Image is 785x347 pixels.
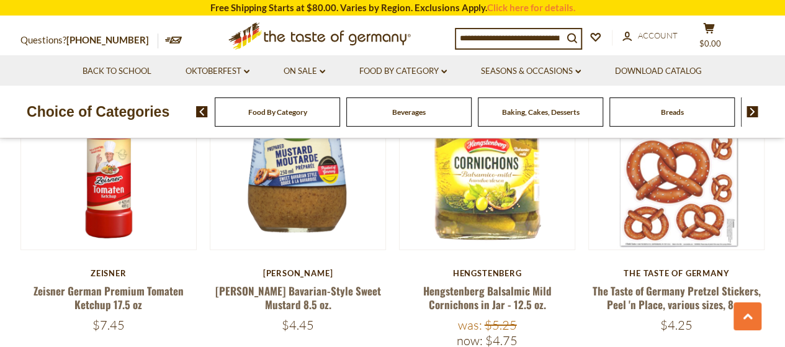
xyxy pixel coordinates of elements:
[589,74,765,250] img: The Taste of Germany Pretzel Stickers, Peel
[34,283,184,312] a: Zeisner German Premium Tomaten Ketchup 17.5 oz
[660,317,693,333] span: $4.25
[481,65,581,78] a: Seasons & Occasions
[248,107,307,117] a: Food By Category
[392,107,426,117] a: Beverages
[210,268,387,278] div: [PERSON_NAME]
[20,268,197,278] div: Zeisner
[458,317,482,333] label: Was:
[284,65,325,78] a: On Sale
[21,74,197,250] img: Zeisner German Premium Tomaten Ketchup 17.5 oz
[400,74,575,250] img: Hengstenberg Balsalmic Mild Cornichons in Jar - 12.5 oz.
[83,65,151,78] a: Back to School
[186,65,249,78] a: Oktoberfest
[423,283,552,312] a: Hengstenberg Balsalmic Mild Cornichons in Jar - 12.5 oz.
[747,106,758,117] img: next arrow
[215,283,380,312] a: [PERSON_NAME] Bavarian-Style Sweet Mustard 8.5 oz.
[593,283,761,312] a: The Taste of Germany Pretzel Stickers, Peel 'n Place, various sizes, 8 pc
[66,34,149,45] a: [PHONE_NUMBER]
[359,65,447,78] a: Food By Category
[615,65,702,78] a: Download Catalog
[588,268,765,278] div: The Taste of Germany
[196,106,208,117] img: previous arrow
[638,30,678,40] span: Account
[487,2,575,13] a: Click here for details.
[399,268,576,278] div: Hengstenberg
[622,29,678,43] a: Account
[661,107,684,117] a: Breads
[210,74,386,250] img: Kuehne Bavarian-Style Sweet Mustard 8.5 oz.
[699,38,721,48] span: $0.00
[691,22,728,53] button: $0.00
[92,317,125,333] span: $7.45
[485,317,517,333] span: $5.25
[502,107,580,117] a: Baking, Cakes, Desserts
[282,317,314,333] span: $4.45
[20,32,158,48] p: Questions?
